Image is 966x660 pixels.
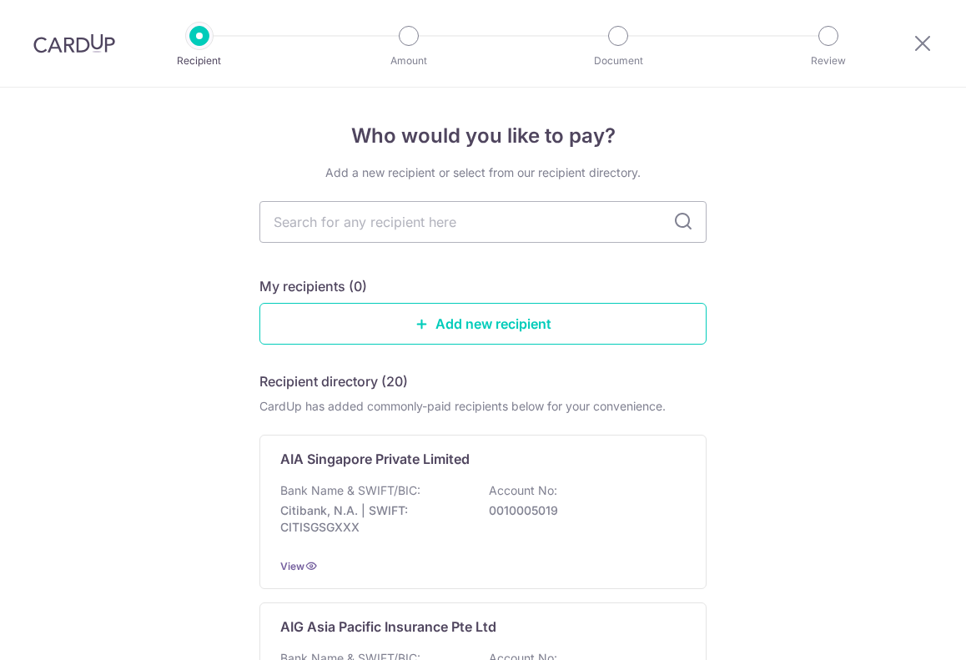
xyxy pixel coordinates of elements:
[489,482,557,499] p: Account No:
[347,53,470,69] p: Amount
[280,482,420,499] p: Bank Name & SWIFT/BIC:
[280,449,470,469] p: AIA Singapore Private Limited
[280,560,304,572] a: View
[767,53,890,69] p: Review
[259,201,707,243] input: Search for any recipient here
[259,303,707,345] a: Add new recipient
[489,502,676,519] p: 0010005019
[280,502,467,536] p: Citibank, N.A. | SWIFT: CITISGSGXXX
[259,398,707,415] div: CardUp has added commonly-paid recipients below for your convenience.
[259,121,707,151] h4: Who would you like to pay?
[259,164,707,181] div: Add a new recipient or select from our recipient directory.
[259,371,408,391] h5: Recipient directory (20)
[33,33,115,53] img: CardUp
[280,617,496,637] p: AIG Asia Pacific Insurance Pte Ltd
[259,276,367,296] h5: My recipients (0)
[556,53,680,69] p: Document
[138,53,261,69] p: Recipient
